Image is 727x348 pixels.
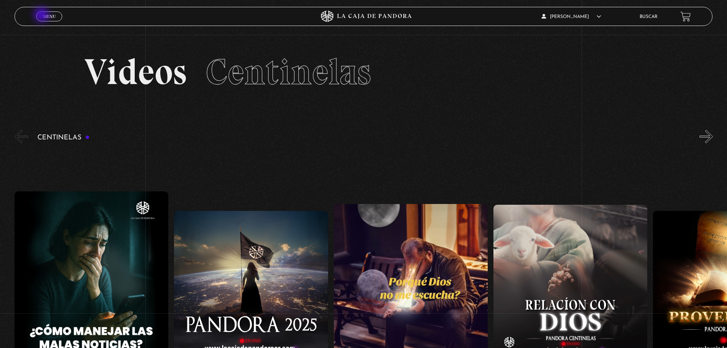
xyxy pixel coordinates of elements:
span: Menu [43,14,56,19]
h3: Centinelas [37,134,90,141]
span: [PERSON_NAME] [542,15,601,19]
a: View your shopping cart [680,11,691,22]
span: Centinelas [206,50,371,94]
span: Cerrar [40,21,58,26]
button: Next [700,130,713,143]
h2: Videos [84,54,643,90]
a: Buscar [640,15,658,19]
button: Previous [15,130,28,143]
